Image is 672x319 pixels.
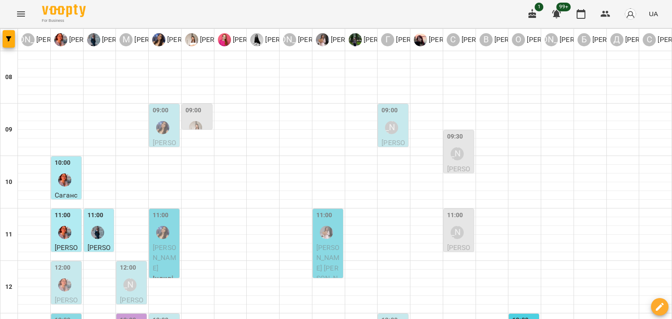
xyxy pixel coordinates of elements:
[649,9,658,18] span: UA
[250,33,318,46] a: Ю [PERSON_NAME]
[624,8,637,20] img: avatar_s.png
[479,33,547,46] div: Вікторія Гордєєва
[577,33,591,46] div: Б
[55,263,71,273] label: 12:00
[535,3,543,11] span: 1
[185,33,253,46] div: Катерина Гаврищук
[493,35,547,45] p: [PERSON_NAME]
[316,243,340,293] span: [PERSON_NAME] [PERSON_NAME]
[5,177,12,187] h6: 10
[414,33,427,46] img: А
[120,263,136,273] label: 12:00
[21,33,89,46] div: Анастасія Буйновська
[55,243,78,272] span: [PERSON_NAME]
[283,33,351,46] div: Наталія Гожа
[447,33,514,46] a: С [PERSON_NAME]
[577,33,645,46] div: Божена Журавська
[610,33,623,46] div: Д
[21,33,35,46] div: [PERSON_NAME]
[218,33,231,46] img: М
[153,139,176,178] span: [PERSON_NAME] Халеон
[645,6,661,22] button: UA
[349,33,416,46] div: Ангеліна Кривак
[320,226,333,239] img: Марія Бєлогурова
[381,139,405,167] span: [PERSON_NAME]
[512,33,580,46] div: Ольга Горевич
[512,33,580,46] a: О [PERSON_NAME]
[185,106,202,115] label: 09:00
[54,33,122,46] a: Д [PERSON_NAME]
[447,165,471,194] span: [PERSON_NAME]
[362,35,416,45] p: [PERSON_NAME]
[218,33,286,46] div: Марина Юрченко
[153,211,169,220] label: 11:00
[283,33,296,46] div: [PERSON_NAME]
[123,278,136,291] div: Марія Хоміцька
[152,33,165,46] img: С
[556,3,571,11] span: 99+
[87,33,155,46] div: Вікторія Ксеншкевич
[349,33,362,46] img: А
[643,33,656,46] div: С
[67,35,122,45] p: [PERSON_NAME]
[447,243,471,272] span: [PERSON_NAME]
[447,211,463,220] label: 11:00
[189,121,202,134] div: Катерина Гаврищук
[316,33,329,46] img: М
[447,33,460,46] div: С
[100,35,155,45] p: [PERSON_NAME]
[296,35,351,45] p: [PERSON_NAME]
[414,33,482,46] a: А [PERSON_NAME]
[156,121,169,134] div: Світлана Ткачук
[21,33,89,46] a: [PERSON_NAME] [PERSON_NAME]
[381,106,398,115] label: 09:00
[414,33,482,46] div: Аліна Гушинець
[119,33,187,46] a: М [PERSON_NAME]
[394,35,449,45] p: [PERSON_NAME]
[460,35,514,45] p: [PERSON_NAME]
[250,33,263,46] img: Ю
[87,33,155,46] a: В [PERSON_NAME]
[479,33,493,46] div: В
[577,33,645,46] a: Б [PERSON_NAME]
[381,33,394,46] div: Г
[512,33,525,46] div: О
[381,33,449,46] div: Ганна Федоряк
[153,106,169,115] label: 09:00
[185,33,253,46] a: К [PERSON_NAME]
[231,35,286,45] p: [PERSON_NAME]
[263,35,318,45] p: [PERSON_NAME]
[479,33,547,46] a: В [PERSON_NAME]
[119,33,187,46] div: Марія Хоміцька
[283,33,351,46] a: [PERSON_NAME] [PERSON_NAME]
[119,33,133,46] div: М
[156,226,169,239] img: Світлана Ткачук
[385,121,398,134] div: Ганна Федоряк
[5,125,12,135] h6: 09
[153,243,176,272] span: [PERSON_NAME]
[5,73,12,82] h6: 08
[5,282,12,292] h6: 12
[545,33,612,46] div: Андріана Андрійчик
[58,173,71,187] img: Діана Кійко
[591,35,645,45] p: [PERSON_NAME]
[250,33,318,46] div: Юлія Безушко
[198,35,253,45] p: [PERSON_NAME]
[35,35,89,45] p: [PERSON_NAME]
[545,33,558,46] div: [PERSON_NAME]
[55,191,78,220] span: Саганська Аліна
[91,226,104,239] img: Вікторія Ксеншкевич
[87,211,104,220] label: 11:00
[558,35,612,45] p: [PERSON_NAME]
[54,33,67,46] img: Д
[42,4,86,17] img: Voopty Logo
[58,226,71,239] img: Діана Кійко
[329,35,384,45] p: [PERSON_NAME]
[87,33,100,46] img: В
[58,278,71,291] div: Діана Кійко
[55,158,71,168] label: 10:00
[165,35,220,45] p: [PERSON_NAME]
[87,243,111,272] span: [PERSON_NAME]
